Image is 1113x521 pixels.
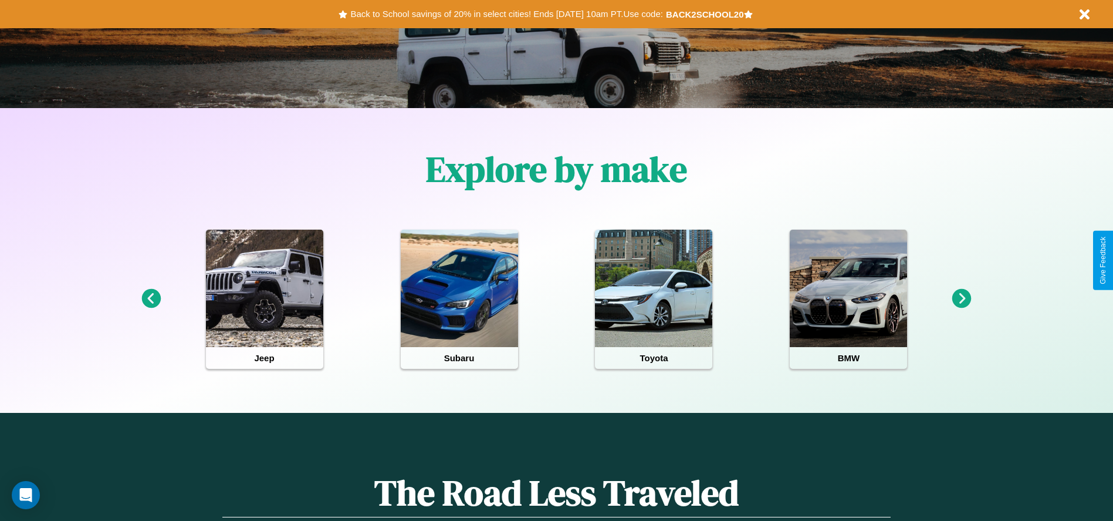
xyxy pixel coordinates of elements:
h4: Subaru [401,347,518,369]
h1: The Road Less Traveled [222,469,890,517]
h4: Toyota [595,347,712,369]
h1: Explore by make [426,145,687,193]
div: Give Feedback [1099,237,1107,284]
h4: BMW [790,347,907,369]
button: Back to School savings of 20% in select cities! Ends [DATE] 10am PT.Use code: [347,6,665,22]
div: Open Intercom Messenger [12,481,40,509]
h4: Jeep [206,347,323,369]
b: BACK2SCHOOL20 [666,9,744,19]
